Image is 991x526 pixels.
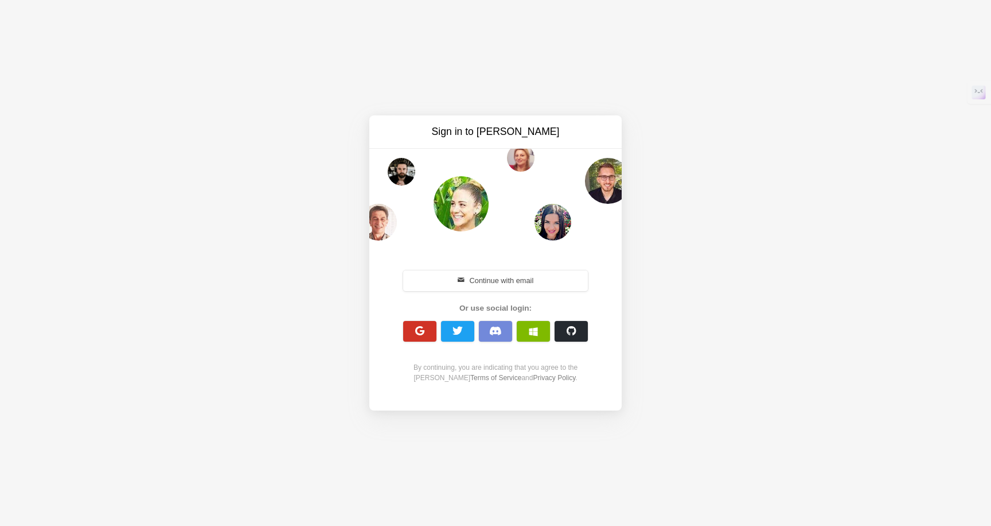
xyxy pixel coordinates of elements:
a: Privacy Policy [533,374,575,382]
h3: Sign in to [PERSON_NAME] [399,125,592,139]
button: Continue with email [403,270,588,291]
div: Or use social login: [397,303,594,314]
a: Terms of Service [470,374,521,382]
div: By continuing, you are indicating that you agree to the [PERSON_NAME] and . [397,362,594,383]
